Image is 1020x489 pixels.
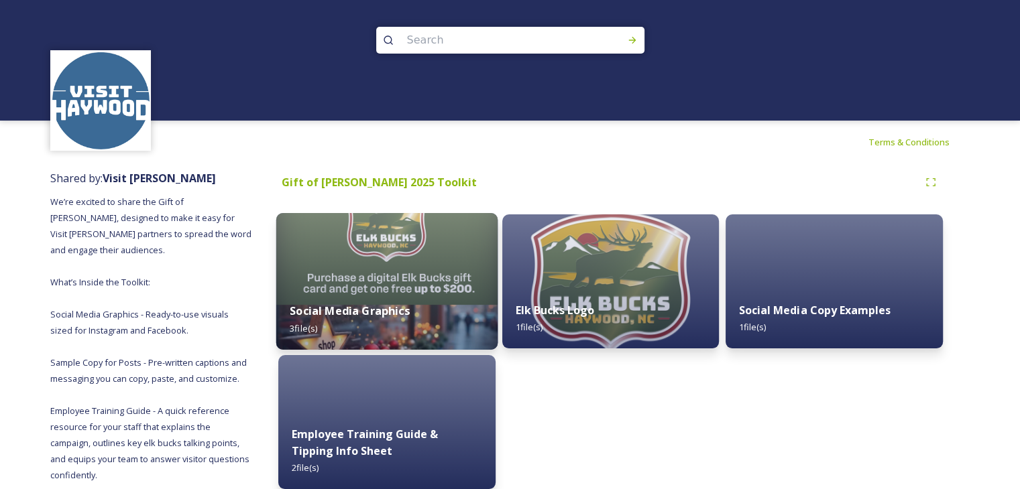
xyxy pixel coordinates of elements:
[516,303,594,318] strong: Elk Bucks Logo
[739,321,766,333] span: 1 file(s)
[292,427,438,458] strong: Employee Training Guide & Tipping Info Sheet
[868,136,950,148] span: Terms & Conditions
[400,25,584,55] input: Search
[103,171,216,186] strong: Visit [PERSON_NAME]
[50,171,216,186] span: Shared by:
[502,214,720,348] img: 9c9e7043-bae5-49cd-9e71-a8c5de850ad7.jpg
[868,134,970,150] a: Terms & Conditions
[290,322,317,334] span: 3 file(s)
[290,303,410,318] strong: Social Media Graphics
[52,52,150,149] img: images.png
[50,196,253,481] span: We’re excited to share the Gift of [PERSON_NAME], designed to make it easy for Visit [PERSON_NAME...
[739,303,890,318] strong: Social Media Copy Examples
[516,321,543,333] span: 1 file(s)
[282,175,477,190] strong: Gift of [PERSON_NAME] 2025 Toolkit
[276,213,498,350] img: f192defd-5731-4c48-91fd-ed1529879f15.jpg
[292,462,319,474] span: 2 file(s)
